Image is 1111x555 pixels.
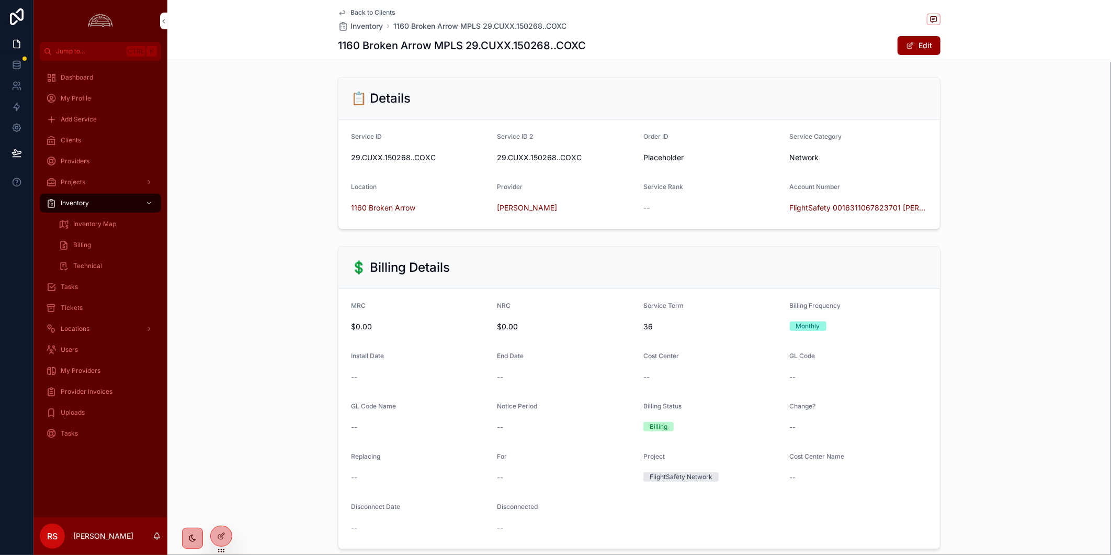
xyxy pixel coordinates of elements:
span: -- [790,422,796,432]
span: Projects [61,178,85,186]
span: Service Category [790,132,842,140]
a: Projects [40,173,161,192]
span: NRC [497,302,511,309]
span: GL Code [790,352,815,360]
span: Tasks [61,283,78,291]
a: Dashboard [40,68,161,87]
a: Inventory Map [52,215,161,234]
span: RS [47,530,58,542]
a: Tickets [40,298,161,317]
a: Inventory [338,21,383,31]
span: Tasks [61,429,78,438]
a: Clients [40,131,161,150]
span: Billing [73,241,91,249]
a: Users [40,340,161,359]
span: -- [351,472,357,483]
a: Uploads [40,403,161,422]
span: Change? [790,402,816,410]
a: Inventory [40,194,161,213]
span: $0.00 [351,321,489,332]
p: [PERSON_NAME] [73,531,133,541]
span: Replacing [351,452,380,460]
span: Service ID 2 [497,132,534,140]
span: Location [351,183,377,191]
span: End Date [497,352,524,360]
span: For [497,452,507,460]
a: [PERSON_NAME] [497,203,558,213]
div: scrollable content [33,61,167,457]
a: My Profile [40,89,161,108]
span: -- [351,372,357,382]
h1: 1160 Broken Arrow MPLS 29.CUXX.150268..COXC [338,38,586,53]
span: Order ID [643,132,668,140]
span: -- [497,422,504,432]
span: Inventory [350,21,383,31]
span: Uploads [61,408,85,417]
span: My Profile [61,94,91,103]
a: 1160 Broken Arrow [351,203,415,213]
a: Providers [40,152,161,171]
span: -- [643,372,650,382]
span: Provider [497,183,523,191]
a: Back to Clients [338,8,395,17]
span: Ctrl [127,46,145,57]
a: Technical [52,257,161,275]
span: -- [351,422,357,432]
span: Jump to... [56,47,122,56]
a: Billing [52,236,161,254]
div: FlightSafety Network [650,472,712,482]
span: GL Code Name [351,402,396,410]
button: Jump to...CtrlK [40,42,161,61]
span: -- [643,203,650,213]
span: Account Number [790,183,841,191]
span: Locations [61,325,89,333]
h2: 📋 Details [351,90,411,107]
span: Install Date [351,352,384,360]
a: 1160 Broken Arrow MPLS 29.CUXX.150268..COXC [393,21,566,31]
a: Tasks [40,277,161,296]
span: MRC [351,302,366,309]
span: Notice Period [497,402,538,410]
a: FlightSafety 0016311067823701 [PERSON_NAME] [790,203,928,213]
span: -- [497,472,504,483]
a: Provider Invoices [40,382,161,401]
span: Disconnect Date [351,503,400,510]
a: My Providers [40,361,161,380]
span: Technical [73,262,102,270]
span: Project [643,452,665,460]
span: Cost Center [643,352,679,360]
span: Service Term [643,302,684,309]
span: -- [351,523,357,533]
span: Clients [61,136,81,145]
a: Locations [40,319,161,338]
a: Add Service [40,110,161,129]
span: Users [61,346,78,354]
span: 29.CUXX.150268..COXC [351,152,489,163]
span: Tickets [61,304,83,312]
span: Billing Status [643,402,682,410]
img: App logo [85,13,116,29]
span: Service Rank [643,183,683,191]
span: Network [790,152,819,163]
span: Service ID [351,132,382,140]
span: Providers [61,157,89,165]
button: Edit [898,36,940,55]
span: Cost Center Name [790,452,845,460]
span: 29.CUXX.150268..COXC [497,152,636,163]
span: Provider Invoices [61,387,112,396]
span: Inventory [61,199,89,207]
div: Monthly [796,321,820,331]
span: Back to Clients [350,8,395,17]
span: -- [497,523,504,533]
span: $0.00 [497,321,636,332]
span: -- [790,372,796,382]
span: Add Service [61,115,97,124]
h2: 💲 Billing Details [351,259,450,276]
div: Billing [650,422,667,431]
a: Tasks [40,424,161,443]
span: Dashboard [61,73,93,82]
span: Disconnected [497,503,538,510]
